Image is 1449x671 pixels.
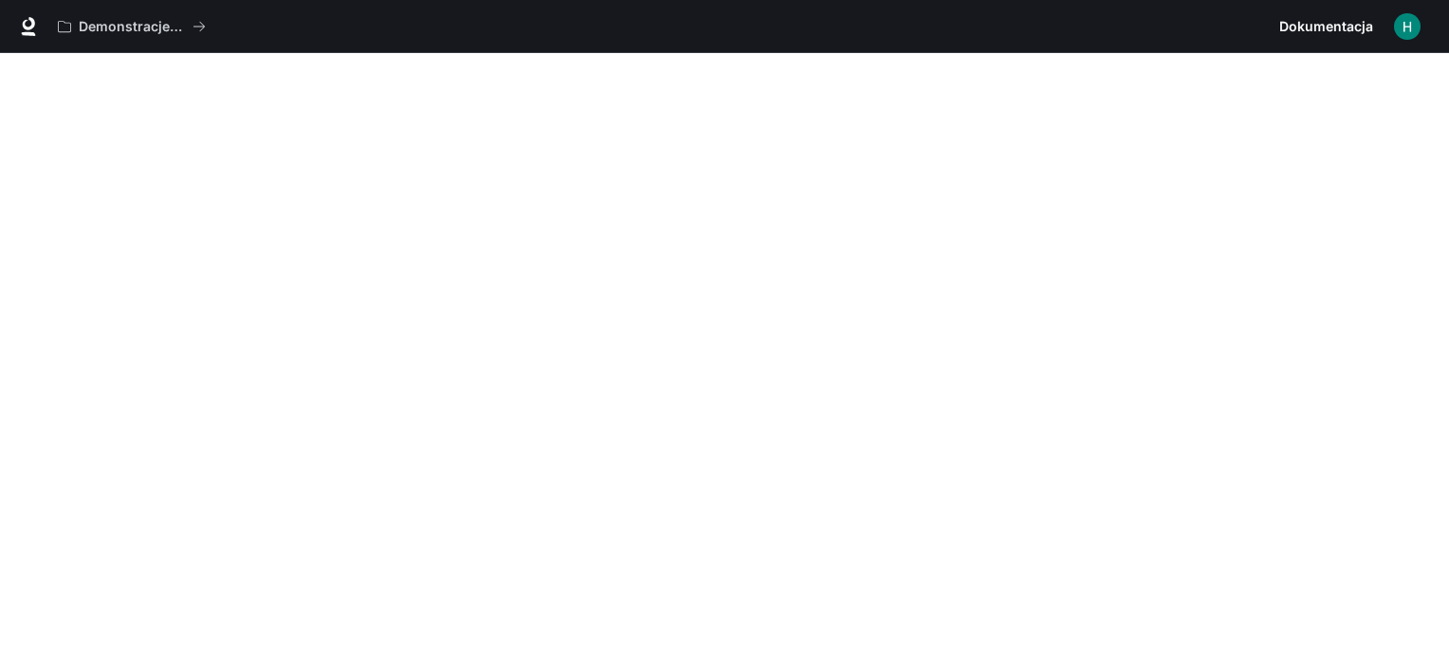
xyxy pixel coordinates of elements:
a: Dokumentacja [1272,8,1381,45]
button: Wszystkie obszary robocze [49,8,214,45]
p: Demonstracje SI w świecie gry [79,19,185,35]
img: Awatar użytkownika [1394,13,1421,40]
button: Awatar użytkownika [1388,8,1426,45]
span: Dokumentacja [1279,15,1373,39]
